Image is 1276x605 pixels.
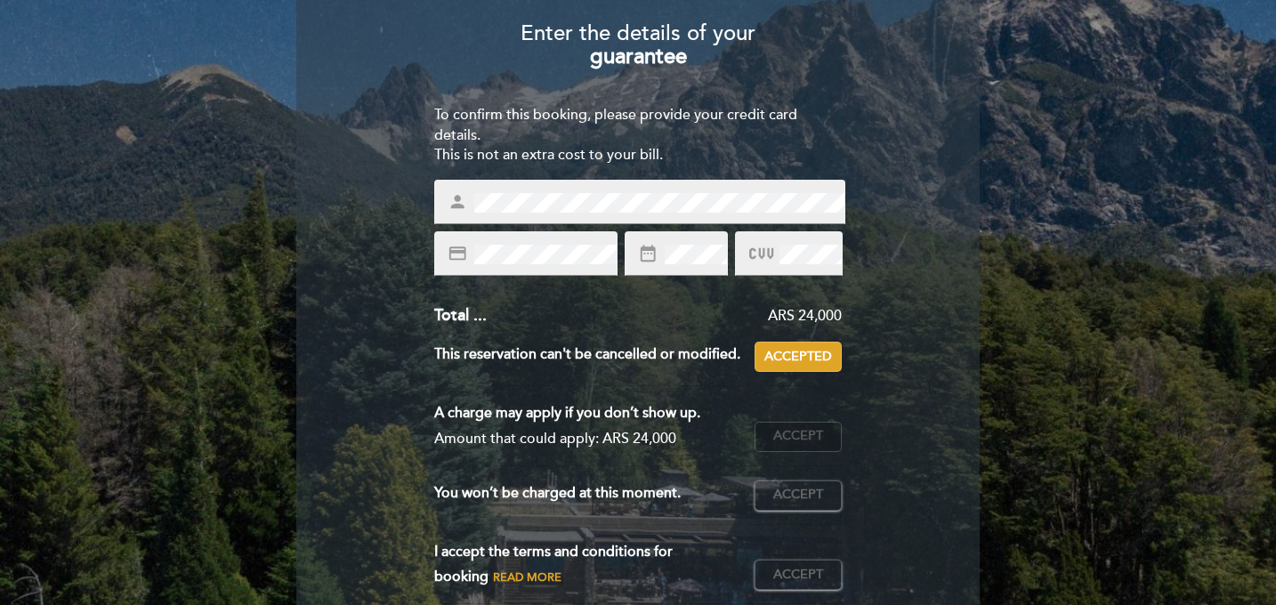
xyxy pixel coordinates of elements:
button: Accept [755,560,842,590]
i: person [448,192,467,212]
button: Accepted [755,342,842,372]
span: Accept [773,486,823,504]
span: Total ... [434,305,487,325]
span: Accept [773,427,823,446]
span: Enter the details of your [521,20,755,46]
button: Accept [755,422,842,452]
i: credit_card [448,244,467,263]
div: You won’t be charged at this moment. [434,480,755,511]
span: Accept [773,566,823,585]
div: This reservation can't be cancelled or modified. [434,342,755,372]
div: Amount that could apply: ARS 24,000 [434,426,741,452]
div: To confirm this booking, please provide your credit card details. This is not an extra cost to yo... [434,105,843,166]
div: ARS 24,000 [487,306,843,327]
div: A charge may apply if you don’t show up. [434,400,741,426]
button: Accept [755,480,842,511]
div: I accept the terms and conditions for booking [434,539,755,591]
b: guarantee [590,44,687,69]
i: date_range [638,244,658,263]
span: Accepted [764,348,832,367]
span: Read more [493,570,561,585]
